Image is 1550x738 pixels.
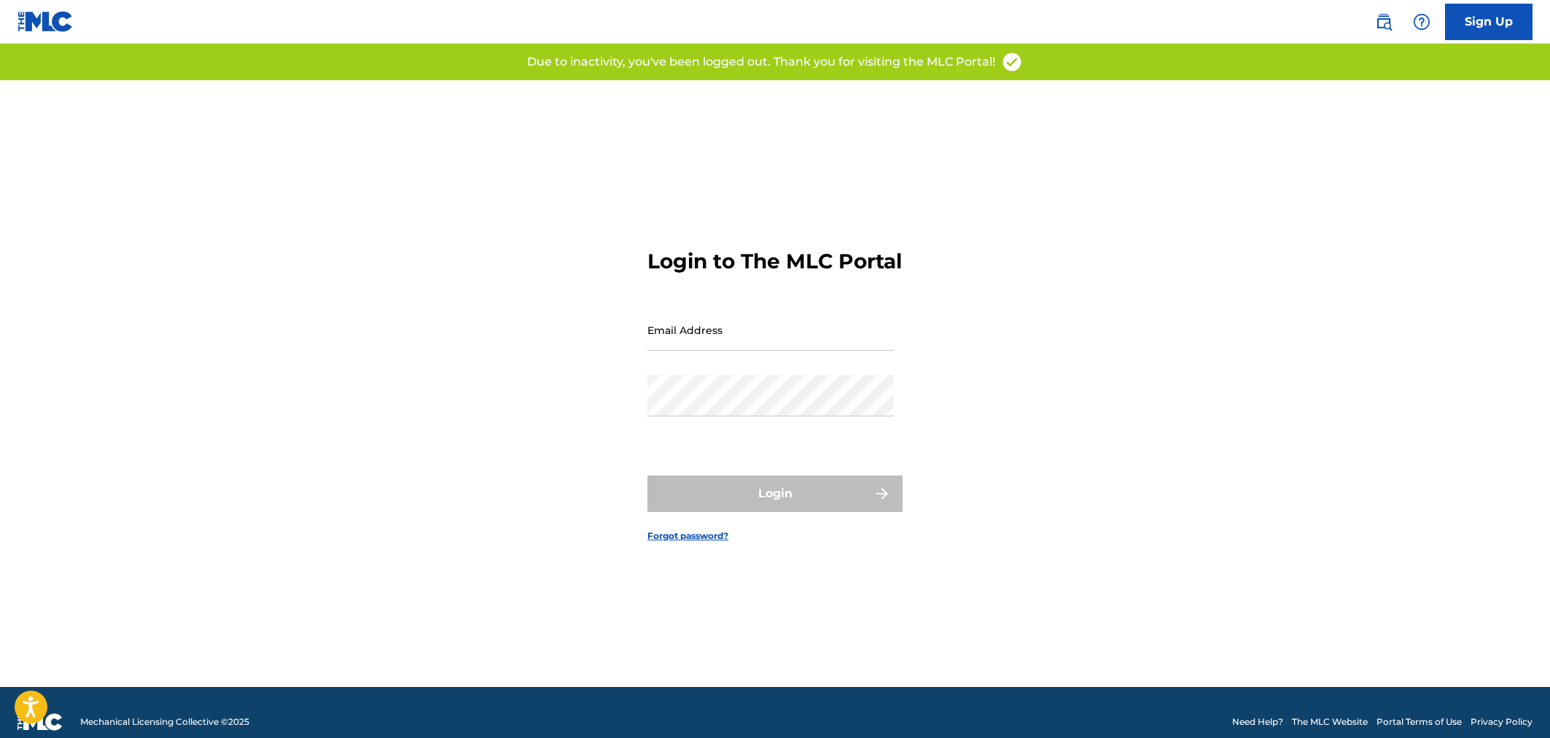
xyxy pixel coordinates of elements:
img: access [1001,51,1023,73]
a: Need Help? [1232,715,1283,729]
p: Due to inactivity, you've been logged out. Thank you for visiting the MLC Portal! [527,53,995,71]
h3: Login to The MLC Portal [647,249,902,274]
div: Help [1407,7,1436,36]
img: MLC Logo [17,11,74,32]
img: search [1375,13,1393,31]
a: Portal Terms of Use [1376,715,1462,729]
img: logo [17,713,63,731]
a: Public Search [1369,7,1398,36]
a: Sign Up [1445,4,1533,40]
a: The MLC Website [1292,715,1368,729]
img: help [1413,13,1430,31]
a: Forgot password? [647,529,728,543]
a: Privacy Policy [1471,715,1533,729]
span: Mechanical Licensing Collective © 2025 [80,715,249,729]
